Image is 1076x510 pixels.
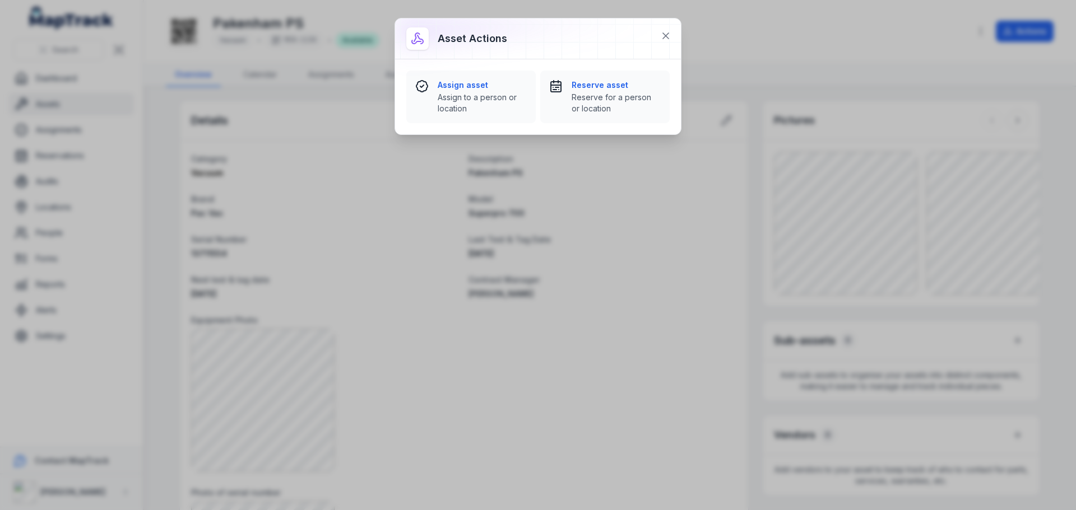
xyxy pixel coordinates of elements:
span: Reserve for a person or location [572,92,661,114]
h3: Asset actions [438,31,507,46]
button: Reserve assetReserve for a person or location [540,71,670,123]
span: Assign to a person or location [438,92,527,114]
button: Assign assetAssign to a person or location [406,71,536,123]
strong: Assign asset [438,79,527,91]
strong: Reserve asset [572,79,661,91]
